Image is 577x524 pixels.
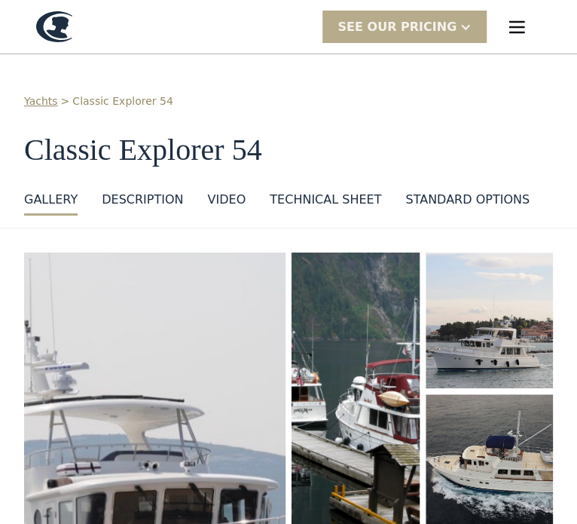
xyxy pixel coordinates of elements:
div: Technical sheet [270,191,381,209]
a: standard options [405,191,530,216]
h1: Classic Explorer 54 [24,133,553,167]
a: GALLERY [24,191,78,216]
img: 50 foot motor yacht [426,253,554,388]
div: > [61,93,70,109]
div: SEE Our Pricing [337,18,456,36]
div: GALLERY [24,191,78,209]
a: VIDEO [207,191,246,216]
a: open lightbox [426,253,554,388]
a: DESCRIPTION [102,191,183,216]
div: SEE Our Pricing [322,11,487,43]
a: home [36,11,72,42]
div: VIDEO [207,191,246,209]
a: Technical sheet [270,191,381,216]
div: DESCRIPTION [102,191,183,209]
a: Yachts [24,93,58,109]
div: menu [493,3,541,51]
a: Classic Explorer 54 [72,93,172,109]
div: standard options [405,191,530,209]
